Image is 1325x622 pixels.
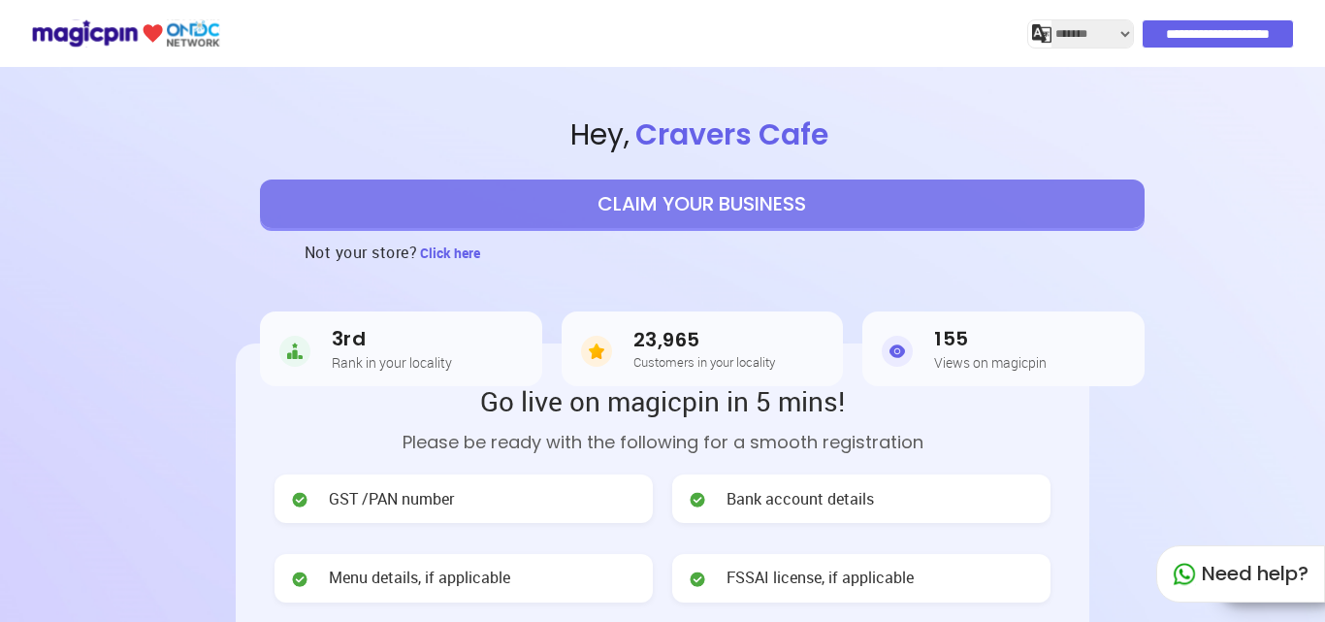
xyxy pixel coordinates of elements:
span: Click here [420,244,480,262]
h5: Views on magicpin [934,355,1047,370]
img: whatapp_green.7240e66a.svg [1173,563,1196,586]
span: FSSAI license, if applicable [727,567,914,589]
button: CLAIM YOUR BUSINESS [260,180,1145,228]
h3: 3rd [332,328,452,350]
h3: 23,965 [633,329,775,351]
img: Customers [581,332,612,371]
span: Cravers Cafe [630,114,834,155]
span: Menu details, if applicable [329,567,510,589]
img: Rank [279,332,310,371]
img: ondc-logo-new-small.8a59708e.svg [31,16,220,50]
span: Hey , [80,115,1325,156]
h5: Rank in your locality [332,355,452,370]
p: Please be ready with the following for a smooth registration [275,429,1050,455]
h3: Not your store? [305,228,418,277]
img: check [688,570,707,589]
span: Bank account details [727,488,874,510]
span: GST /PAN number [329,488,454,510]
div: Need help? [1156,545,1325,603]
h5: Customers in your locality [633,355,775,369]
img: check [290,490,309,509]
h2: Go live on magicpin in 5 mins! [275,382,1050,419]
img: check [688,490,707,509]
h3: 155 [934,328,1047,350]
img: Views [882,332,913,371]
img: j2MGCQAAAABJRU5ErkJggg== [1032,24,1051,44]
img: check [290,570,309,589]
